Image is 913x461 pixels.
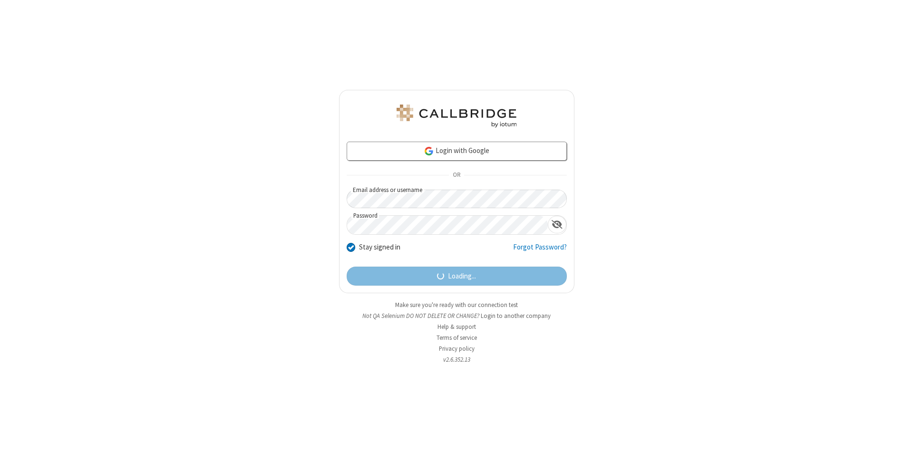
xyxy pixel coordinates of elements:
a: Forgot Password? [513,242,567,260]
label: Stay signed in [359,242,400,253]
span: Loading... [448,271,476,282]
div: Show password [548,216,566,233]
a: Terms of service [437,334,477,342]
img: google-icon.png [424,146,434,156]
a: Help & support [437,323,476,331]
iframe: Chat [889,436,906,454]
li: Not QA Selenium DO NOT DELETE OR CHANGE? [339,311,574,320]
a: Make sure you're ready with our connection test [395,301,518,309]
input: Email address or username [347,190,567,208]
img: QA Selenium DO NOT DELETE OR CHANGE [395,105,518,127]
button: Loading... [347,267,567,286]
button: Login to another company [481,311,551,320]
span: OR [449,169,464,182]
input: Password [347,216,548,234]
a: Login with Google [347,142,567,161]
a: Privacy policy [439,345,475,353]
li: v2.6.352.13 [339,355,574,364]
